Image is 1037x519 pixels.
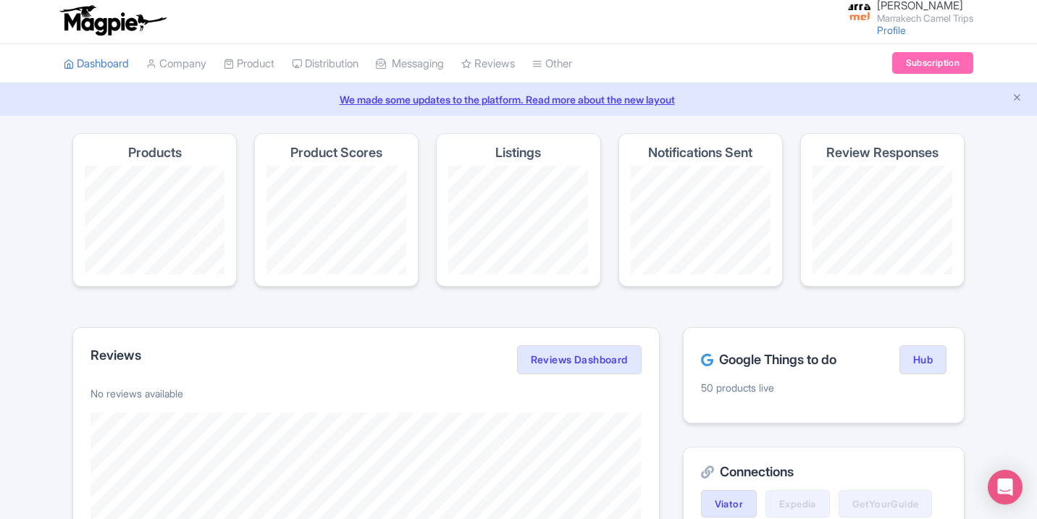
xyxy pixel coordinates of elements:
[376,44,444,84] a: Messaging
[765,490,830,518] a: Expedia
[91,386,642,401] p: No reviews available
[461,44,515,84] a: Reviews
[292,44,358,84] a: Distribution
[146,44,206,84] a: Company
[56,4,169,36] img: logo-ab69f6fb50320c5b225c76a69d11143b.png
[517,345,642,374] a: Reviews Dashboard
[128,145,182,160] h4: Products
[532,44,572,84] a: Other
[9,92,1028,107] a: We made some updates to the platform. Read more about the new layout
[892,52,973,74] a: Subscription
[648,145,752,160] h4: Notifications Sent
[495,145,541,160] h4: Listings
[290,145,382,160] h4: Product Scores
[1012,90,1023,107] button: Close announcement
[826,145,939,160] h4: Review Responses
[224,44,274,84] a: Product
[988,470,1023,505] div: Open Intercom Messenger
[64,44,129,84] a: Dashboard
[848,1,871,24] img: skpecjwo0uind1udobp4.png
[91,348,141,363] h2: Reviews
[839,490,933,518] a: GetYourGuide
[701,380,946,395] p: 50 products live
[877,14,973,23] small: Marrakech Camel Trips
[701,353,836,367] h2: Google Things to do
[899,345,946,374] a: Hub
[701,490,757,518] a: Viator
[701,465,946,479] h2: Connections
[877,24,906,36] a: Profile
